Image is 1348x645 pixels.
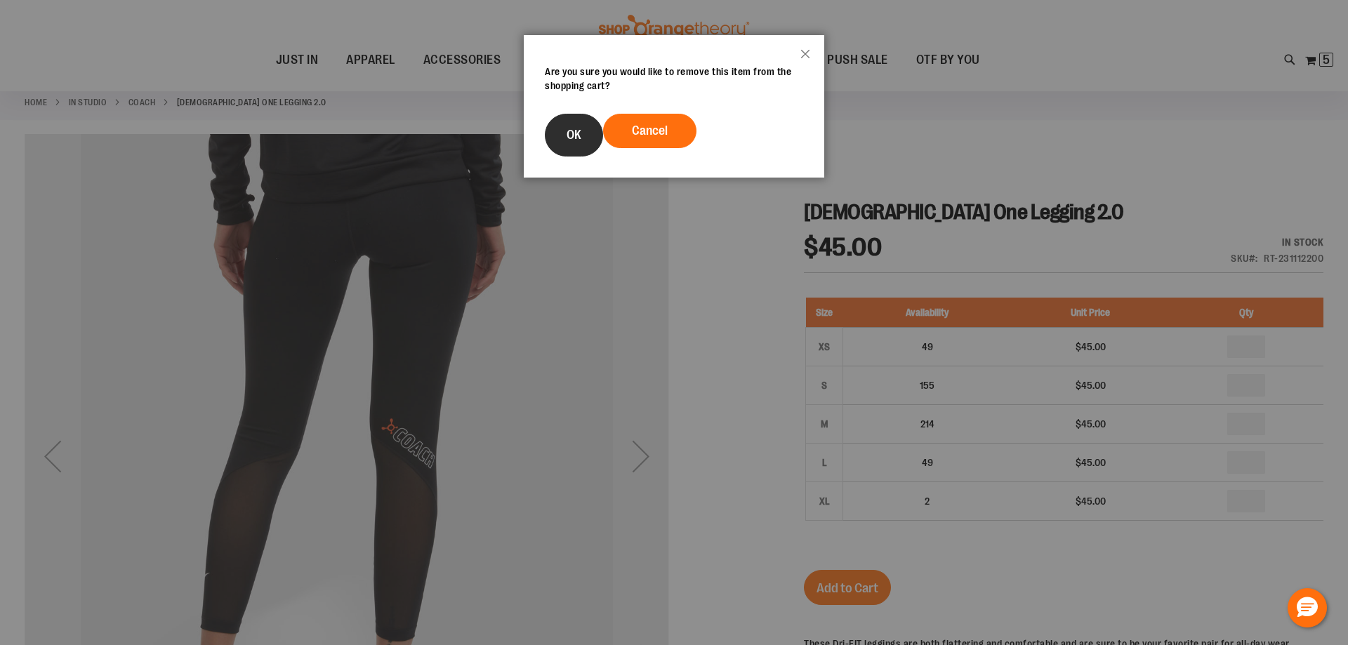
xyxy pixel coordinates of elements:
[632,124,668,138] span: Cancel
[545,65,803,93] div: Are you sure you would like to remove this item from the shopping cart?
[567,128,581,142] span: OK
[545,114,603,157] button: OK
[603,114,696,148] button: Cancel
[1288,588,1327,627] button: Hello, have a question? Let’s chat.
